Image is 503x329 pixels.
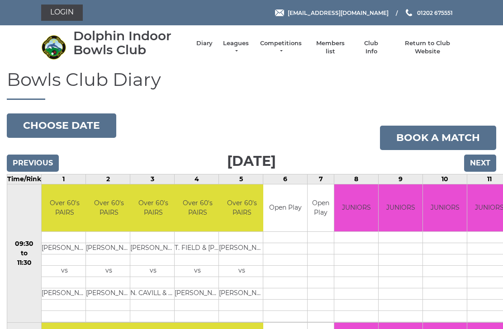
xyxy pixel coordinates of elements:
td: 09:30 to 11:30 [7,184,42,323]
td: vs [130,266,176,277]
span: [EMAIL_ADDRESS][DOMAIN_NAME] [288,9,389,16]
td: Over 60's PAIRS [130,184,176,232]
a: Book a match [380,126,496,150]
div: Dolphin Indoor Bowls Club [73,29,187,57]
td: [PERSON_NAME] & R. SENIOR [175,288,220,300]
td: vs [219,266,265,277]
td: T. FIELD & [PERSON_NAME] [175,243,220,254]
td: 5 [219,174,263,184]
td: [PERSON_NAME] & [PERSON_NAME] [42,288,87,300]
td: Over 60's PAIRS [219,184,265,232]
td: [PERSON_NAME] & [PERSON_NAME] [130,243,176,254]
a: Email [EMAIL_ADDRESS][DOMAIN_NAME] [275,9,389,17]
td: [PERSON_NAME] & [PERSON_NAME] [219,288,265,300]
td: JUNIORS [423,184,467,232]
input: Previous [7,155,59,172]
a: Competitions [259,39,303,56]
a: Members list [311,39,349,56]
td: Open Play [308,184,334,232]
td: 3 [130,174,175,184]
button: Choose date [7,113,116,138]
a: Diary [196,39,213,47]
td: JUNIORS [334,184,378,232]
td: [PERSON_NAME] & [PERSON_NAME] [42,243,87,254]
td: Over 60's PAIRS [42,184,87,232]
a: Leagues [222,39,250,56]
td: 4 [175,174,219,184]
td: Time/Rink [7,174,42,184]
td: [PERSON_NAME] & [PERSON_NAME] [86,243,132,254]
a: Login [41,5,83,21]
input: Next [464,155,496,172]
td: 9 [379,174,423,184]
td: JUNIORS [379,184,422,232]
a: Phone us 01202 675551 [404,9,453,17]
td: vs [175,266,220,277]
td: Over 60's PAIRS [175,184,220,232]
img: Email [275,9,284,16]
td: Open Play [263,184,307,232]
td: 6 [263,174,308,184]
td: [PERSON_NAME] & [PERSON_NAME] [219,243,265,254]
img: Dolphin Indoor Bowls Club [41,35,66,60]
td: 10 [423,174,467,184]
img: Phone us [406,9,412,16]
td: Over 60's PAIRS [86,184,132,232]
td: 2 [86,174,130,184]
td: 7 [308,174,334,184]
h1: Bowls Club Diary [7,70,496,100]
span: 01202 675551 [417,9,453,16]
td: [PERSON_NAME] & [PERSON_NAME] [86,288,132,300]
a: Return to Club Website [394,39,462,56]
td: 1 [42,174,86,184]
td: N. CAVILL & K. JOY [130,288,176,300]
td: 8 [334,174,379,184]
a: Club Info [358,39,384,56]
td: vs [86,266,132,277]
td: vs [42,266,87,277]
